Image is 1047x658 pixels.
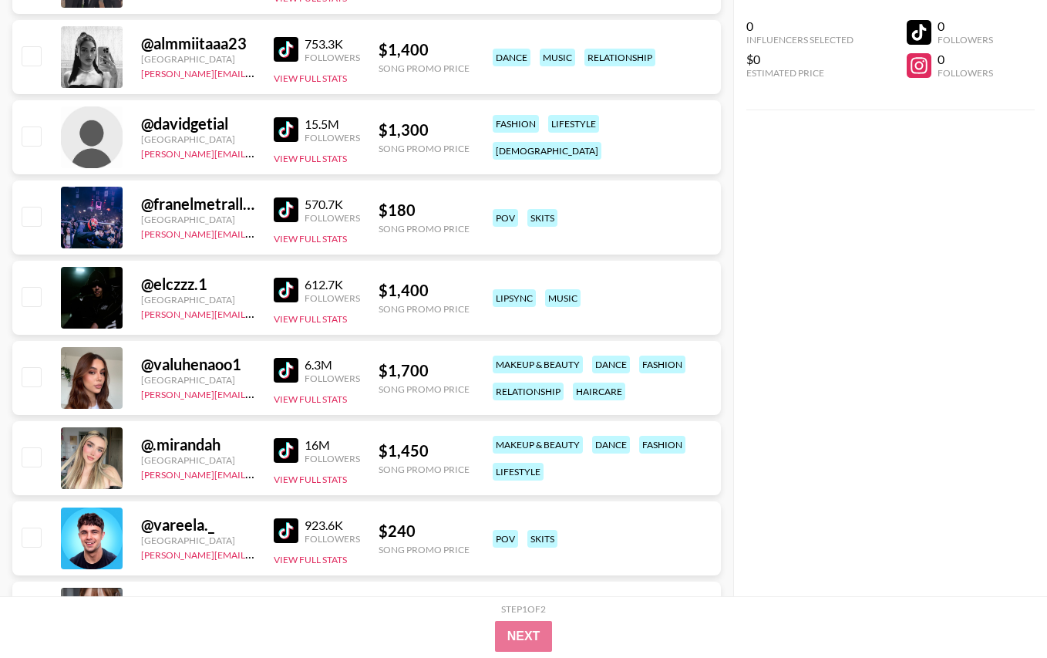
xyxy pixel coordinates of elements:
[493,209,518,227] div: pov
[141,435,255,454] div: @ .mirandah
[379,303,470,315] div: Song Promo Price
[970,581,1028,639] iframe: Drift Widget Chat Controller
[527,209,557,227] div: skits
[141,53,255,65] div: [GEOGRAPHIC_DATA]
[527,530,557,548] div: skits
[379,281,470,300] div: $ 1,400
[141,114,255,133] div: @ davidgetial
[141,454,255,466] div: [GEOGRAPHIC_DATA]
[379,464,470,475] div: Song Promo Price
[639,356,685,373] div: fashion
[746,52,853,67] div: $0
[379,120,470,140] div: $ 1,300
[141,194,255,214] div: @ franelmetralletas
[379,521,470,541] div: $ 240
[305,518,360,533] div: 923.6K
[746,34,853,46] div: Influencers Selected
[274,117,298,142] img: TikTok
[545,289,581,307] div: music
[493,436,583,454] div: makeup & beauty
[584,49,655,66] div: relationship
[493,49,530,66] div: dance
[305,197,360,212] div: 570.7K
[274,554,347,565] button: View Full Stats
[548,115,599,133] div: lifestyle
[141,145,369,160] a: [PERSON_NAME][EMAIL_ADDRESS][DOMAIN_NAME]
[379,544,470,555] div: Song Promo Price
[493,463,544,481] div: lifestyle
[141,535,255,546] div: [GEOGRAPHIC_DATA]
[141,386,369,400] a: [PERSON_NAME][EMAIL_ADDRESS][DOMAIN_NAME]
[305,437,360,453] div: 16M
[573,383,625,400] div: haircare
[495,621,553,652] button: Next
[493,115,539,133] div: fashion
[274,358,298,383] img: TikTok
[141,596,255,615] div: @ jingtoniccc
[274,278,298,302] img: TikTok
[305,116,360,132] div: 15.5M
[305,373,360,384] div: Followers
[493,142,601,160] div: [DEMOGRAPHIC_DATA]
[305,277,360,292] div: 612.7K
[141,275,255,294] div: @ elczzz.1
[141,225,443,240] a: [PERSON_NAME][EMAIL_ADDRESS][PERSON_NAME][DOMAIN_NAME]
[141,34,255,53] div: @ almmiitaaa23
[592,436,630,454] div: dance
[141,65,369,79] a: [PERSON_NAME][EMAIL_ADDRESS][DOMAIN_NAME]
[274,153,347,164] button: View Full Stats
[141,133,255,145] div: [GEOGRAPHIC_DATA]
[305,52,360,63] div: Followers
[379,361,470,380] div: $ 1,700
[379,441,470,461] div: $ 1,450
[379,143,470,154] div: Song Promo Price
[746,67,853,79] div: Estimated Price
[274,313,347,325] button: View Full Stats
[305,292,360,304] div: Followers
[305,357,360,373] div: 6.3M
[592,356,630,373] div: dance
[305,132,360,143] div: Followers
[639,436,685,454] div: fashion
[141,466,369,481] a: [PERSON_NAME][EMAIL_ADDRESS][DOMAIN_NAME]
[305,36,360,52] div: 753.3K
[141,305,369,320] a: [PERSON_NAME][EMAIL_ADDRESS][DOMAIN_NAME]
[141,214,255,225] div: [GEOGRAPHIC_DATA]
[938,67,993,79] div: Followers
[938,52,993,67] div: 0
[274,233,347,245] button: View Full Stats
[141,355,255,374] div: @ valuhenaoo1
[746,19,853,34] div: 0
[493,383,564,400] div: relationship
[493,530,518,548] div: pov
[274,37,298,62] img: TikTok
[305,212,360,224] div: Followers
[274,197,298,222] img: TikTok
[141,546,443,561] a: [PERSON_NAME][EMAIL_ADDRESS][PERSON_NAME][DOMAIN_NAME]
[379,223,470,235] div: Song Promo Price
[141,374,255,386] div: [GEOGRAPHIC_DATA]
[493,356,583,373] div: makeup & beauty
[379,40,470,59] div: $ 1,400
[305,533,360,545] div: Followers
[274,393,347,405] button: View Full Stats
[379,62,470,74] div: Song Promo Price
[938,34,993,46] div: Followers
[540,49,575,66] div: music
[501,603,546,615] div: Step 1 of 2
[274,73,347,84] button: View Full Stats
[141,515,255,535] div: @ vareela._
[274,518,298,543] img: TikTok
[493,289,536,307] div: lipsync
[274,438,298,463] img: TikTok
[305,453,360,464] div: Followers
[379,383,470,395] div: Song Promo Price
[141,294,255,305] div: [GEOGRAPHIC_DATA]
[379,201,470,220] div: $ 180
[938,19,993,34] div: 0
[274,474,347,485] button: View Full Stats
